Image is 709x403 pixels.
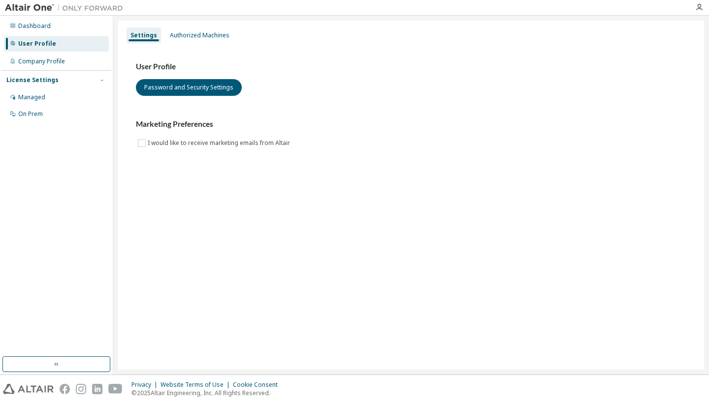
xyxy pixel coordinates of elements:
[18,93,45,101] div: Managed
[76,384,86,394] img: instagram.svg
[130,31,157,39] div: Settings
[18,58,65,65] div: Company Profile
[6,76,59,84] div: License Settings
[148,137,292,149] label: I would like to receive marketing emails from Altair
[18,40,56,48] div: User Profile
[136,62,686,72] h3: User Profile
[108,384,123,394] img: youtube.svg
[5,3,128,13] img: Altair One
[233,381,284,389] div: Cookie Consent
[161,381,233,389] div: Website Terms of Use
[60,384,70,394] img: facebook.svg
[131,389,284,397] p: © 2025 Altair Engineering, Inc. All Rights Reserved.
[18,22,51,30] div: Dashboard
[136,79,242,96] button: Password and Security Settings
[170,31,229,39] div: Authorized Machines
[18,110,43,118] div: On Prem
[136,119,686,129] h3: Marketing Preferences
[3,384,54,394] img: altair_logo.svg
[131,381,161,389] div: Privacy
[92,384,102,394] img: linkedin.svg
